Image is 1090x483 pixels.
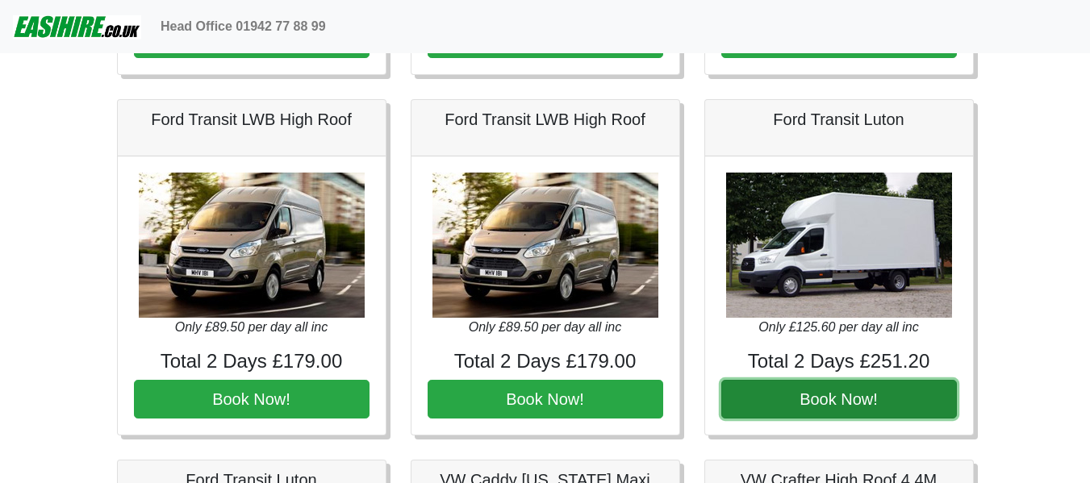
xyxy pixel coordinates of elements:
h5: Ford Transit LWB High Roof [428,110,663,129]
h5: Ford Transit LWB High Roof [134,110,370,129]
i: Only £89.50 per day all inc [469,320,621,334]
button: Book Now! [134,380,370,418]
img: Ford Transit Luton [726,173,952,318]
h4: Total 2 Days £251.20 [721,350,957,373]
b: Head Office 01942 77 88 99 [161,19,326,33]
i: Only £125.60 per day all inc [758,320,918,334]
i: Only £89.50 per day all inc [175,320,328,334]
button: Book Now! [721,380,957,418]
img: Ford Transit LWB High Roof [139,173,365,318]
a: Head Office 01942 77 88 99 [154,10,332,43]
img: easihire_logo_small.png [13,10,141,43]
button: Book Now! [428,380,663,418]
img: Ford Transit LWB High Roof [432,173,658,318]
h5: Ford Transit Luton [721,110,957,129]
h4: Total 2 Days £179.00 [428,350,663,373]
h4: Total 2 Days £179.00 [134,350,370,373]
